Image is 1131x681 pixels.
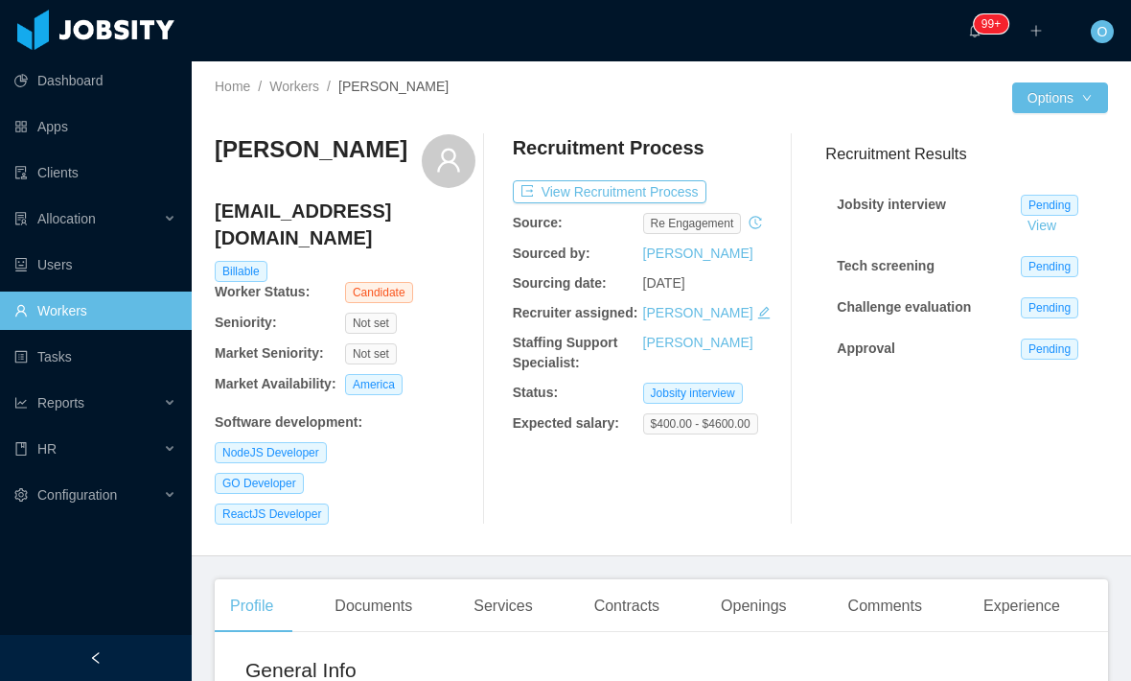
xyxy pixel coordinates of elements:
i: icon: setting [14,488,28,502]
i: icon: user [435,147,462,174]
b: Sourced by: [513,246,590,261]
i: icon: plus [1029,24,1043,37]
a: [PERSON_NAME] [643,305,753,320]
a: View [1021,218,1063,233]
a: icon: auditClients [14,153,176,192]
span: O [1097,20,1108,43]
strong: Challenge evaluation [837,299,971,315]
b: Software development : [215,414,362,430]
span: Allocation [37,211,96,226]
a: icon: profileTasks [14,338,176,376]
i: icon: line-chart [14,396,28,410]
button: icon: exportView Recruitment Process [513,180,706,203]
span: Not set [345,313,397,334]
b: Expected salary: [513,415,619,431]
span: Candidate [345,282,413,303]
div: Services [458,579,547,633]
span: Jobsity interview [643,383,743,404]
b: Market Availability: [215,376,336,391]
i: icon: edit [757,306,771,319]
span: Pending [1021,256,1078,277]
span: ReactJS Developer [215,504,329,525]
span: Not set [345,343,397,364]
b: Seniority: [215,315,277,330]
span: Billable [215,261,267,282]
a: [PERSON_NAME] [643,335,753,350]
span: Pending [1021,195,1078,216]
b: Worker Status: [215,284,310,299]
div: Profile [215,579,289,633]
b: Staffing Support Specialist: [513,335,618,370]
strong: Tech screening [837,258,935,273]
span: Configuration [37,487,117,503]
span: Reports [37,395,84,411]
a: icon: robotUsers [14,246,176,284]
i: icon: solution [14,212,28,225]
span: / [258,79,262,94]
span: NodeJS Developer [215,442,327,463]
h3: Recruitment Results [825,142,1108,166]
div: Experience [968,579,1075,633]
i: icon: history [749,216,762,229]
h4: [EMAIL_ADDRESS][DOMAIN_NAME] [215,198,475,251]
h3: [PERSON_NAME] [215,134,407,165]
span: Pending [1021,339,1078,360]
div: Documents [319,579,427,633]
b: Source: [513,215,563,230]
b: Recruiter assigned: [513,305,638,320]
sup: 1641 [974,14,1008,34]
strong: Approval [837,340,895,356]
div: Openings [705,579,802,633]
a: icon: pie-chartDashboard [14,61,176,100]
a: Home [215,79,250,94]
span: re engagement [643,213,742,234]
a: Workers [269,79,319,94]
span: HR [37,441,57,457]
i: icon: bell [968,24,981,37]
span: Pending [1021,297,1078,318]
a: icon: userWorkers [14,292,176,330]
span: [PERSON_NAME] [338,79,449,94]
strong: Jobsity interview [837,197,946,212]
a: [PERSON_NAME] [643,246,753,261]
h4: Recruitment Process [513,134,704,161]
span: GO Developer [215,473,304,494]
div: Contracts [579,579,675,633]
a: icon: appstoreApps [14,107,176,146]
b: Market Seniority: [215,345,324,361]
span: [DATE] [643,275,685,291]
span: $400.00 - $4600.00 [643,413,758,434]
b: Sourcing date: [513,275,607,291]
div: Comments [833,579,937,633]
span: / [327,79,331,94]
a: icon: exportView Recruitment Process [513,184,706,200]
span: America [345,374,403,395]
b: Status: [513,385,558,400]
i: icon: book [14,442,28,456]
button: Optionsicon: down [1012,82,1108,113]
